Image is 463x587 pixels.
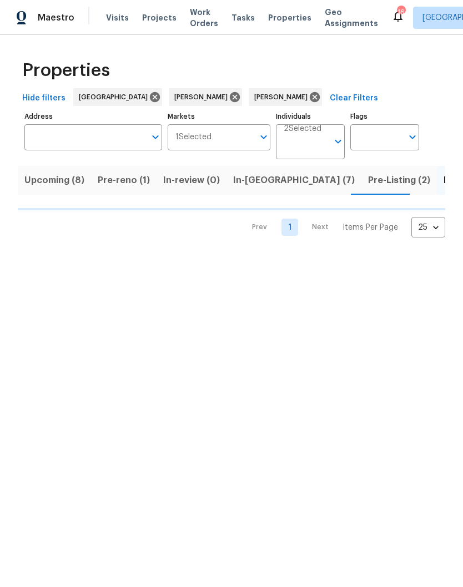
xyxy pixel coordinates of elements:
span: Properties [268,12,311,23]
div: [GEOGRAPHIC_DATA] [73,88,162,106]
label: Individuals [276,113,345,120]
span: Hide filters [22,92,66,105]
span: Clear Filters [330,92,378,105]
span: Geo Assignments [325,7,378,29]
span: In-[GEOGRAPHIC_DATA] (7) [233,173,355,188]
nav: Pagination Navigation [241,217,445,237]
span: Tasks [231,14,255,22]
a: Goto page 1 [281,219,298,236]
span: Maestro [38,12,74,23]
button: Clear Filters [325,88,383,109]
span: 2 Selected [284,124,321,134]
span: Upcoming (8) [24,173,84,188]
span: Pre-reno (1) [98,173,150,188]
span: In-review (0) [163,173,220,188]
button: Open [330,134,346,149]
span: [PERSON_NAME] [174,92,232,103]
button: Open [256,129,271,145]
button: Hide filters [18,88,70,109]
div: [PERSON_NAME] [249,88,322,106]
span: Properties [22,65,110,76]
span: Work Orders [190,7,218,29]
span: 1 Selected [175,133,212,142]
button: Open [405,129,420,145]
div: 25 [411,213,445,242]
div: [PERSON_NAME] [169,88,242,106]
span: [PERSON_NAME] [254,92,312,103]
label: Flags [350,113,419,120]
span: Visits [106,12,129,23]
p: Items Per Page [343,222,398,233]
label: Address [24,113,162,120]
label: Markets [168,113,271,120]
span: [GEOGRAPHIC_DATA] [79,92,152,103]
div: 16 [397,7,405,18]
button: Open [148,129,163,145]
span: Pre-Listing (2) [368,173,430,188]
span: Projects [142,12,177,23]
